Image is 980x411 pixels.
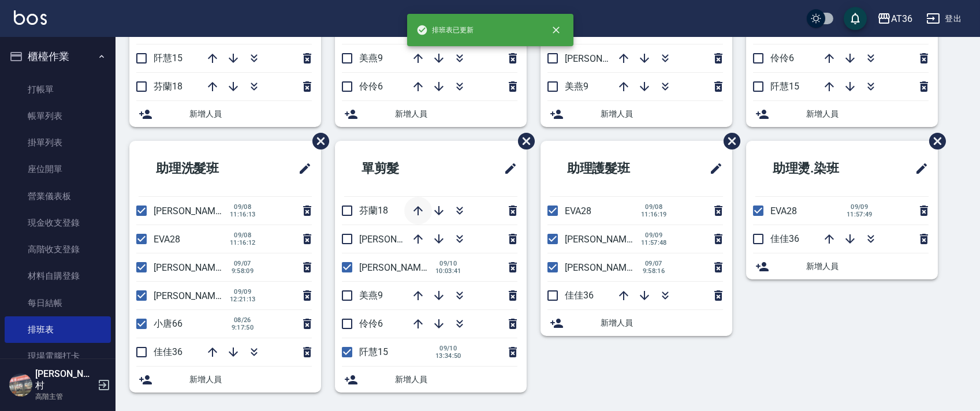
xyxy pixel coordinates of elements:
a: 高階收支登錄 [5,236,111,263]
span: 刪除班表 [715,124,742,158]
span: 佳佳36 [770,233,799,244]
span: 新增人員 [189,373,312,386]
span: 修改班表的標題 [291,155,312,182]
span: 9:58:16 [641,267,666,275]
div: 新增人員 [335,101,527,127]
span: [PERSON_NAME]55 [154,206,233,216]
a: 排班表 [5,316,111,343]
span: 阡慧15 [770,81,799,92]
a: 座位開單 [5,156,111,182]
span: 伶伶6 [770,53,794,63]
h2: 助理燙.染班 [755,148,882,189]
span: EVA28 [154,234,180,245]
span: 9:17:50 [230,324,255,331]
span: [PERSON_NAME]11 [359,262,439,273]
span: 10:03:41 [435,267,461,275]
a: 掛單列表 [5,129,111,156]
div: 新增人員 [129,367,321,393]
span: 美燕9 [565,81,588,92]
span: 排班表已更新 [416,24,474,36]
span: 11:16:13 [230,211,256,218]
button: close [543,17,569,43]
span: 09/10 [435,260,461,267]
span: [PERSON_NAME]56 [154,290,233,301]
a: 現場電腦打卡 [5,343,111,369]
span: 新增人員 [806,108,929,120]
span: 修改班表的標題 [497,155,517,182]
span: 美燕9 [359,53,383,63]
span: 13:34:50 [435,352,461,360]
span: 09/08 [641,203,667,211]
span: [PERSON_NAME]58 [565,262,644,273]
span: 修改班表的標題 [702,155,723,182]
span: 阡慧15 [359,346,388,357]
span: 09/07 [641,260,666,267]
span: 刪除班表 [921,124,948,158]
span: [PERSON_NAME]16 [565,53,644,64]
div: 新增人員 [541,310,732,336]
a: 材料自購登錄 [5,263,111,289]
h5: [PERSON_NAME]村 [35,368,94,391]
span: 新增人員 [395,373,517,386]
span: 伶伶6 [359,318,383,329]
span: 09/09 [230,288,256,296]
h2: 單剪髮 [344,148,457,189]
span: 11:57:48 [641,239,667,246]
span: 9:58:09 [230,267,255,275]
img: Person [9,373,32,397]
span: [PERSON_NAME]58 [154,262,233,273]
span: 09/08 [230,203,256,211]
span: 12:21:13 [230,296,256,303]
span: 09/08 [230,231,256,239]
a: 現金收支登錄 [5,210,111,236]
span: 阡慧15 [154,53,182,63]
span: 伶伶6 [359,81,383,92]
a: 每日結帳 [5,290,111,316]
span: 11:16:12 [230,239,256,246]
img: Logo [14,10,47,25]
div: 新增人員 [335,367,527,393]
div: AT36 [891,12,912,26]
span: 芬蘭18 [154,81,182,92]
span: 11:16:19 [641,211,667,218]
button: 登出 [922,8,966,29]
a: 打帳單 [5,76,111,103]
span: 佳佳36 [565,290,594,301]
a: 帳單列表 [5,103,111,129]
button: save [844,7,867,30]
span: EVA28 [770,206,797,216]
span: 09/09 [641,231,667,239]
span: 08/26 [230,316,255,324]
span: 刪除班表 [509,124,536,158]
span: 美燕9 [359,290,383,301]
div: 新增人員 [541,101,732,127]
div: 新增人員 [746,101,938,127]
div: 新增人員 [746,253,938,279]
span: 新增人員 [806,260,929,272]
span: 09/09 [847,203,873,211]
button: AT36 [873,7,917,31]
p: 高階主管 [35,391,94,402]
span: 新增人員 [601,317,723,329]
span: 09/10 [435,345,461,352]
h2: 助理洗髮班 [139,148,263,189]
span: 小唐66 [154,318,182,329]
span: 新增人員 [395,108,517,120]
a: 營業儀表板 [5,183,111,210]
span: 新增人員 [601,108,723,120]
span: 11:57:49 [847,211,873,218]
span: [PERSON_NAME]16 [359,234,439,245]
span: 芬蘭18 [359,205,388,216]
span: 刪除班表 [304,124,331,158]
span: 修改班表的標題 [908,155,929,182]
span: EVA28 [565,206,591,216]
span: [PERSON_NAME]56 [565,234,644,245]
div: 新增人員 [129,101,321,127]
h2: 助理護髮班 [550,148,675,189]
span: 09/07 [230,260,255,267]
button: 櫃檯作業 [5,42,111,72]
span: 新增人員 [189,108,312,120]
span: 佳佳36 [154,346,182,357]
